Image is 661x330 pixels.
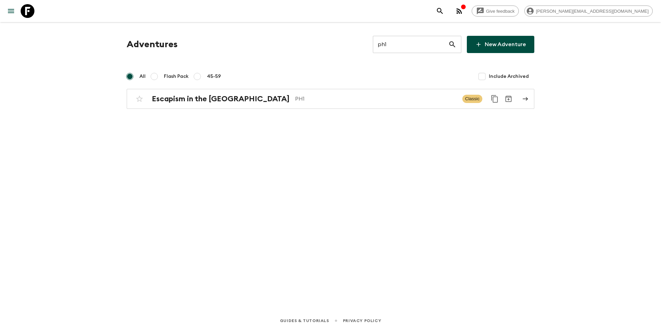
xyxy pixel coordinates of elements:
[295,95,457,103] p: PH1
[532,9,652,14] span: [PERSON_NAME][EMAIL_ADDRESS][DOMAIN_NAME]
[152,94,290,103] h2: Escapism in the [GEOGRAPHIC_DATA]
[488,92,502,106] button: Duplicate for 45-59
[4,4,18,18] button: menu
[502,92,515,106] button: Archive
[343,317,381,324] a: Privacy Policy
[524,6,653,17] div: [PERSON_NAME][EMAIL_ADDRESS][DOMAIN_NAME]
[164,73,189,80] span: Flash Pack
[127,89,534,109] a: Escapism in the [GEOGRAPHIC_DATA]PH1ClassicDuplicate for 45-59Archive
[472,6,519,17] a: Give feedback
[462,95,482,103] span: Classic
[373,35,448,54] input: e.g. AR1, Argentina
[467,36,534,53] a: New Adventure
[207,73,221,80] span: 45-59
[482,9,518,14] span: Give feedback
[127,38,178,51] h1: Adventures
[139,73,146,80] span: All
[489,73,529,80] span: Include Archived
[280,317,329,324] a: Guides & Tutorials
[433,4,447,18] button: search adventures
